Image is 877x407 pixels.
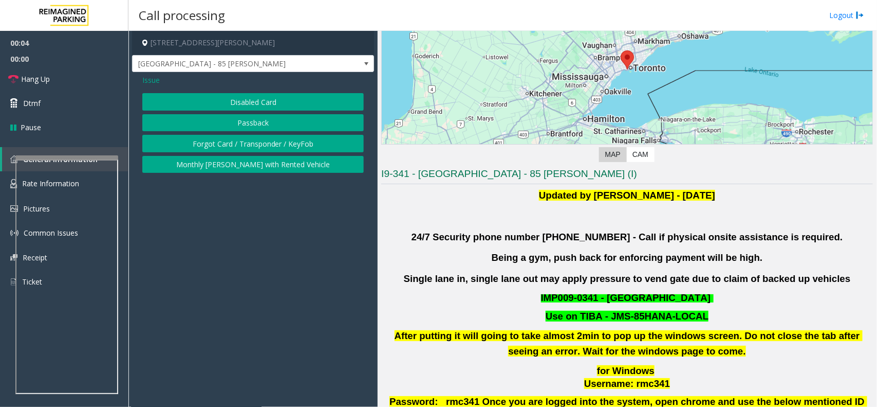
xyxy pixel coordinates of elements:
button: Disabled Card [142,93,364,111]
a: General Information [2,147,128,171]
span: [GEOGRAPHIC_DATA] - 85 [PERSON_NAME] [133,56,325,72]
h4: [STREET_ADDRESS][PERSON_NAME] [132,31,374,55]
label: Map [599,147,627,162]
b: 24/7 Security phone number [PHONE_NUMBER] - Call if physical onsite assistance is required. [412,232,843,242]
img: 'icon' [10,155,18,163]
div: 85 Hanna Avenue, Toronto, ON [621,50,634,69]
span: IMP009-0341 - [GEOGRAPHIC_DATA] [541,292,711,303]
b: Updated by [PERSON_NAME] - [DATE] [539,190,715,201]
a: Logout [829,10,864,21]
button: Monthly [PERSON_NAME] with Rented Vehicle [142,156,364,173]
img: logout [856,10,864,21]
b: After putting it will going to take almost 2min to pop up the windows screen. Do not close the ta... [395,330,863,357]
span: Hang Up [21,74,50,84]
font: Use on TIBA - JMS-85HANA-LOCAL [546,311,708,322]
b: Single lane in, single lane out may apply pressure to vend gate due to claim of backed up vehicles [404,273,851,284]
img: 'icon' [10,179,17,188]
img: 'icon' [10,277,17,287]
h3: Call processing [134,3,230,28]
img: 'icon' [10,205,18,212]
button: Passback [142,114,364,132]
span: for Windows [597,365,655,376]
span: Issue [142,75,160,85]
img: 'icon' [10,229,18,237]
label: CAM [626,147,655,162]
span: Dtmf [23,98,41,109]
b: Being a gym, push back for enforcing payment will be high. [492,252,763,263]
span: General Information [23,154,98,164]
span: Username: rmc341 [584,378,670,389]
button: Forgot Card / Transponder / KeyFob [142,135,364,152]
img: 'icon' [10,254,17,261]
h3: I9-341 - [GEOGRAPHIC_DATA] - 85 [PERSON_NAME] (I) [381,167,873,184]
span: Pause [21,122,41,133]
